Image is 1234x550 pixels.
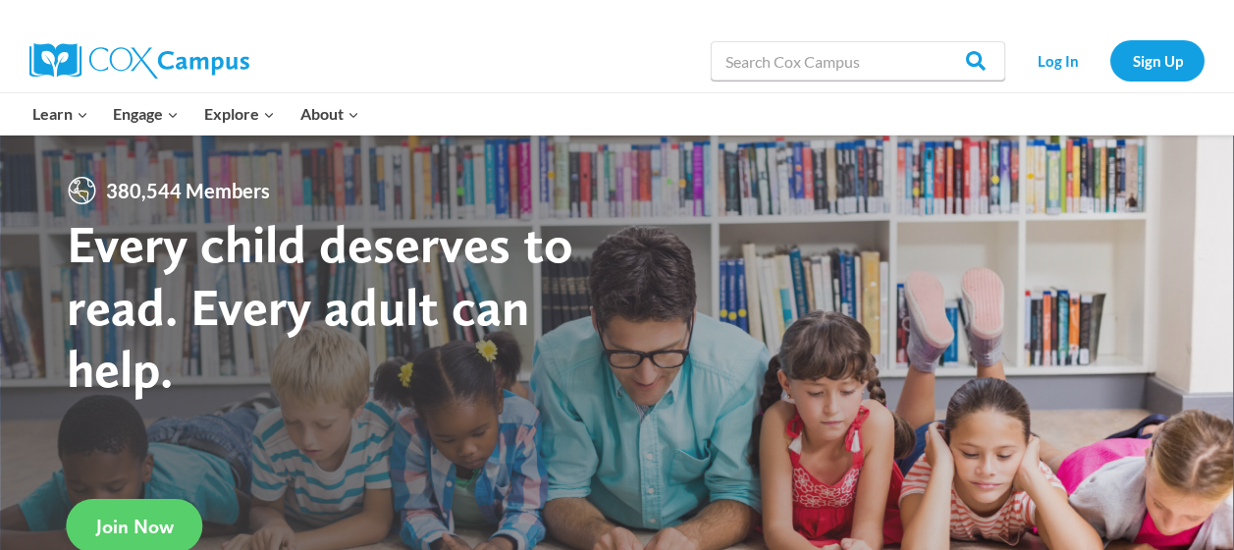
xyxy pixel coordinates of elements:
nav: Secondary Navigation [1015,40,1205,81]
span: Engage [113,101,179,127]
a: Sign Up [1110,40,1205,81]
a: Log In [1015,40,1100,81]
span: Join Now [96,515,174,538]
strong: Every child deserves to read. Every adult can help. [67,212,573,400]
span: 380,544 Members [98,175,278,206]
span: About [300,101,359,127]
nav: Primary Navigation [20,93,371,135]
img: Cox Campus [29,43,249,79]
span: Learn [32,101,88,127]
input: Search Cox Campus [711,41,1005,81]
span: Explore [204,101,275,127]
